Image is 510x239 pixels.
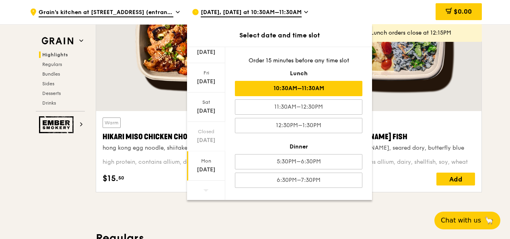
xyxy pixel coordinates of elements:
[188,48,224,56] div: [DATE]
[103,144,279,152] div: hong kong egg noodle, shiitake mushroom, roasted carrot
[188,78,224,86] div: [DATE]
[235,70,362,78] div: Lunch
[42,62,62,67] span: Regulars
[484,216,494,225] span: 🦙
[42,71,60,77] span: Bundles
[235,154,362,169] div: 5:30PM–6:30PM
[235,173,362,188] div: 6:30PM–7:30PM
[188,99,224,105] div: Sat
[371,29,475,37] div: Lunch orders close at 12:15PM
[235,118,362,133] div: 12:30PM–1:30PM
[235,143,362,151] div: Dinner
[42,52,68,58] span: Highlights
[42,81,54,87] span: Sides
[103,131,279,142] div: Hikari Miso Chicken Chow Mein
[235,81,362,96] div: 10:30AM–11:30AM
[188,166,224,174] div: [DATE]
[39,116,76,133] img: Ember Smokery web logo
[39,34,76,48] img: Grain web logo
[39,8,173,17] span: Grain's kitchen at [STREET_ADDRESS] (entrance along [PERSON_NAME][GEOGRAPHIC_DATA])
[299,131,475,142] div: Thai Green [PERSON_NAME] Fish
[103,158,279,166] div: high protein, contains allium, dairy, egg, soy, wheat
[434,212,500,229] button: Chat with us🦙
[118,175,124,181] span: 50
[454,8,472,15] span: $0.00
[42,100,56,106] span: Drinks
[299,158,475,166] div: pescatarian, spicy, contains allium, dairy, shellfish, soy, wheat
[103,173,118,185] span: $15.
[42,91,61,96] span: Desserts
[103,117,121,128] div: Warm
[188,158,224,164] div: Mon
[235,57,362,65] div: Order 15 minutes before any time slot
[201,8,302,17] span: [DATE], [DATE] at 10:30AM–11:30AM
[187,31,372,40] div: Select date and time slot
[188,107,224,115] div: [DATE]
[188,136,224,144] div: [DATE]
[299,144,475,160] div: thai style green [PERSON_NAME], seared dory, butterfly blue pea rice
[188,128,224,135] div: Closed
[441,216,481,225] span: Chat with us
[188,70,224,76] div: Fri
[436,173,475,185] div: Add
[235,99,362,115] div: 11:30AM–12:30PM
